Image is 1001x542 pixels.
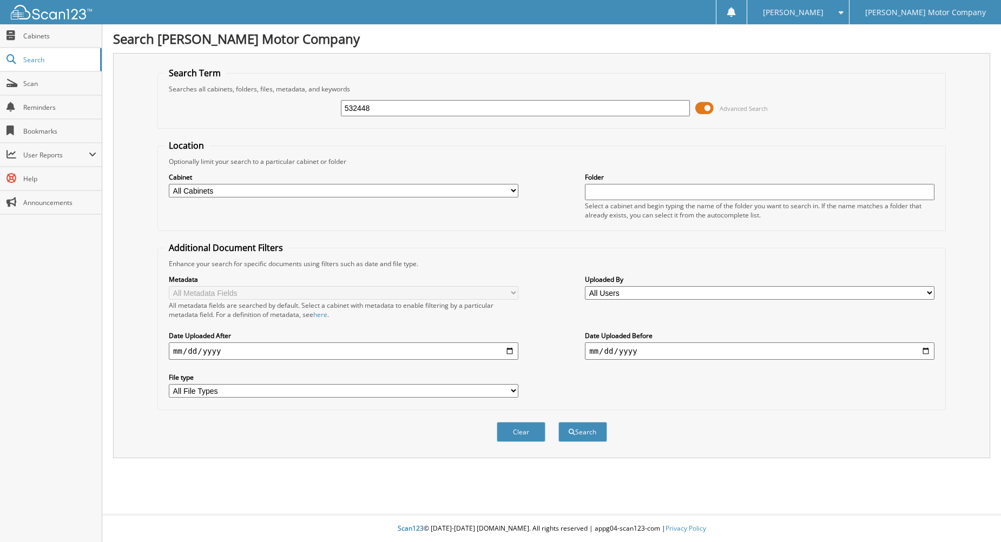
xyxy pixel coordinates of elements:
[169,373,518,382] label: File type
[163,157,940,166] div: Optionally limit your search to a particular cabinet or folder
[865,9,986,16] span: [PERSON_NAME] Motor Company
[720,104,768,113] span: Advanced Search
[163,140,209,151] legend: Location
[313,310,327,319] a: here
[163,67,226,79] legend: Search Term
[169,301,518,319] div: All metadata fields are searched by default. Select a cabinet with metadata to enable filtering b...
[163,242,288,254] legend: Additional Document Filters
[23,103,96,112] span: Reminders
[585,331,934,340] label: Date Uploaded Before
[558,422,607,442] button: Search
[585,342,934,360] input: end
[102,515,1001,542] div: © [DATE]-[DATE] [DOMAIN_NAME]. All rights reserved | appg04-scan123-com |
[169,173,518,182] label: Cabinet
[163,259,940,268] div: Enhance your search for specific documents using filters such as date and file type.
[169,275,518,284] label: Metadata
[163,84,940,94] div: Searches all cabinets, folders, files, metadata, and keywords
[169,342,518,360] input: start
[23,174,96,183] span: Help
[23,79,96,88] span: Scan
[497,422,545,442] button: Clear
[666,524,706,533] a: Privacy Policy
[585,275,934,284] label: Uploaded By
[398,524,424,533] span: Scan123
[763,9,824,16] span: [PERSON_NAME]
[585,173,934,182] label: Folder
[23,31,96,41] span: Cabinets
[113,30,990,48] h1: Search [PERSON_NAME] Motor Company
[169,331,518,340] label: Date Uploaded After
[585,201,934,220] div: Select a cabinet and begin typing the name of the folder you want to search in. If the name match...
[23,55,95,64] span: Search
[11,5,92,19] img: scan123-logo-white.svg
[23,127,96,136] span: Bookmarks
[23,150,89,160] span: User Reports
[23,198,96,207] span: Announcements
